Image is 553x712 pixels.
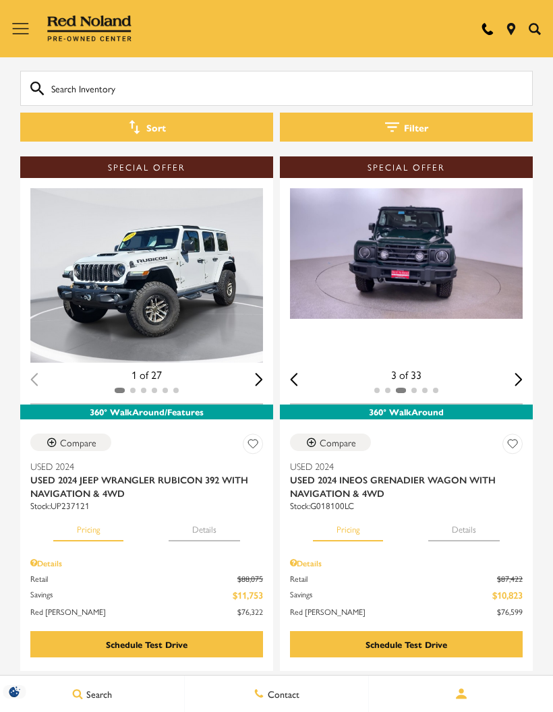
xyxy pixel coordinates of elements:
[20,71,533,106] input: Search Inventory
[369,677,553,711] button: Open user profile menu
[30,434,111,451] button: Compare Vehicle
[30,188,263,363] div: 1 / 2
[290,473,513,500] span: Used 2024 INEOS Grenadier Wagon With Navigation & 4WD
[290,459,523,500] a: Used 2024Used 2024 INEOS Grenadier Wagon With Navigation & 4WD
[290,434,371,451] button: Compare Vehicle
[320,436,356,448] div: Compare
[30,588,263,602] a: Savings $11,753
[47,20,132,34] a: Red Noland Pre-Owned
[60,436,96,448] div: Compare
[20,113,273,142] button: Sort
[30,605,237,618] span: Red [PERSON_NAME]
[30,473,253,500] span: Used 2024 Jeep Wrangler Rubicon 392 With Navigation & 4WD
[30,500,263,512] div: Stock : UP237121
[290,557,523,569] div: Pricing Details - Used 2024 INEOS Grenadier Wagon With Navigation & 4WD
[290,188,523,319] img: 2024 INEOS Grenadier Wagon 3
[169,512,240,541] button: details tab
[83,687,112,701] span: Search
[30,188,263,363] img: 2024 Jeep Wrangler Rubicon 392 1
[237,572,263,585] del: $88,075
[492,588,523,602] span: $10,823
[30,572,237,585] span: Retail
[290,572,523,585] a: Retail $87,422
[237,605,263,618] span: $76,322
[290,188,523,319] div: 3 / 6
[30,605,263,618] a: Red [PERSON_NAME] $76,322
[30,572,263,585] a: Retail $88,075
[313,512,383,541] button: pricing tab
[290,459,513,473] span: Used 2024
[523,23,546,35] button: Open the inventory search
[30,588,233,602] span: Savings
[428,512,500,541] button: details tab
[30,557,263,569] div: Pricing Details - Used 2024 Jeep Wrangler Rubicon 392 With Navigation & 4WD
[290,605,497,618] span: Red [PERSON_NAME]
[30,459,253,473] span: Used 2024
[366,638,447,651] div: Schedule Test Drive
[280,405,533,419] div: 360° WalkAround
[290,572,497,585] span: Retail
[20,405,273,419] div: 360° WalkAround/Features
[243,434,263,458] button: Save Vehicle
[290,631,523,657] div: Schedule Test Drive - Used 2024 INEOS Grenadier Wagon With Navigation & 4WD
[30,631,263,657] div: Schedule Test Drive - Used 2024 Jeep Wrangler Rubicon 392 With Navigation & 4WD
[280,113,533,142] button: Filter
[290,588,492,602] span: Savings
[106,638,187,651] div: Schedule Test Drive
[290,373,298,386] div: Previous slide
[53,512,123,541] button: pricing tab
[30,367,263,382] div: 1 of 27
[290,367,523,382] div: 3 of 33
[20,156,273,178] div: Special Offer
[290,500,523,512] div: Stock : G018100LC
[515,373,523,386] div: Next slide
[290,605,523,618] a: Red [PERSON_NAME] $76,599
[264,687,299,701] span: Contact
[502,434,523,458] button: Save Vehicle
[30,459,263,500] a: Used 2024Used 2024 Jeep Wrangler Rubicon 392 With Navigation & 4WD
[233,588,263,602] span: $11,753
[255,373,263,386] div: Next slide
[280,156,533,178] div: Special Offer
[497,605,523,618] span: $76,599
[47,16,132,42] img: Red Noland Pre-Owned
[497,572,523,585] del: $87,422
[290,588,523,602] a: Savings $10,823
